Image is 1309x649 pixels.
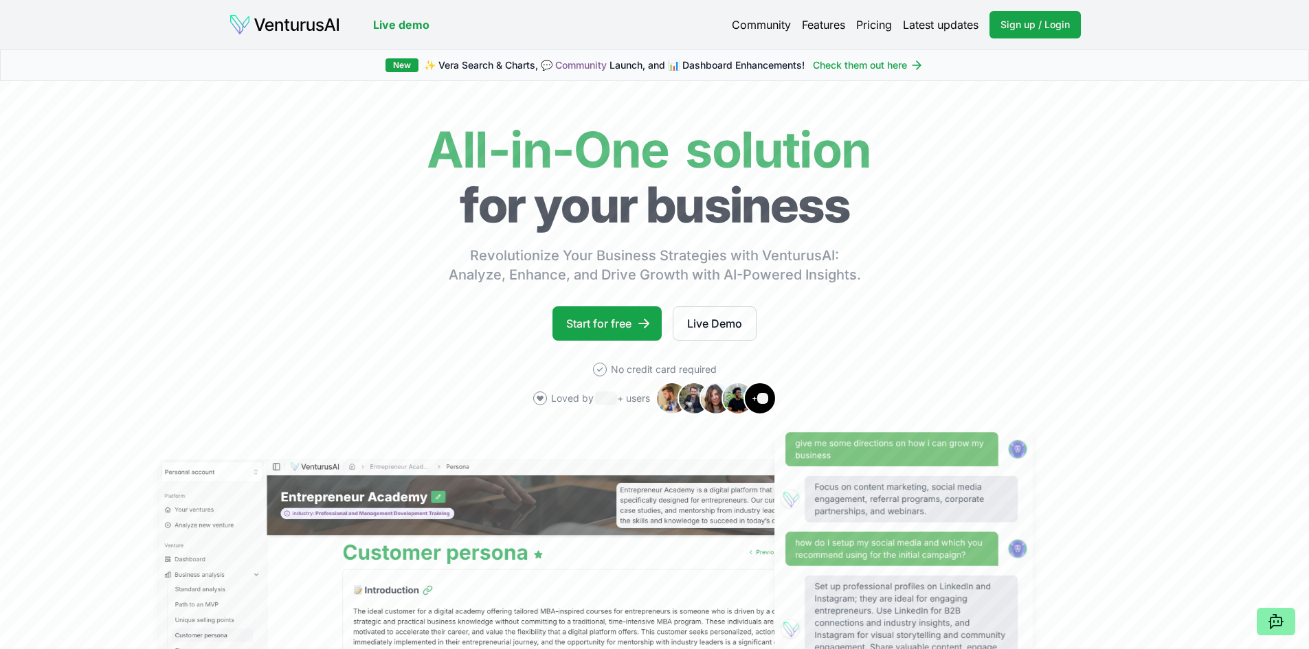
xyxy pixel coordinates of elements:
a: Community [555,59,607,71]
a: Pricing [856,16,892,33]
a: Live Demo [673,306,757,341]
a: Sign up / Login [989,11,1081,38]
img: Avatar 1 [656,382,689,415]
span: Sign up / Login [1000,18,1070,32]
img: Avatar 3 [700,382,732,415]
a: Latest updates [903,16,978,33]
a: Live demo [373,16,429,33]
img: logo [229,14,340,36]
span: ✨ Vera Search & Charts, 💬 Launch, and 📊 Dashboard Enhancements! [424,58,805,72]
a: Community [732,16,791,33]
a: Features [802,16,845,33]
img: Avatar 4 [721,382,754,415]
img: Avatar 2 [678,382,711,415]
div: New [385,58,418,72]
a: Check them out here [813,58,924,72]
a: Start for free [552,306,662,341]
